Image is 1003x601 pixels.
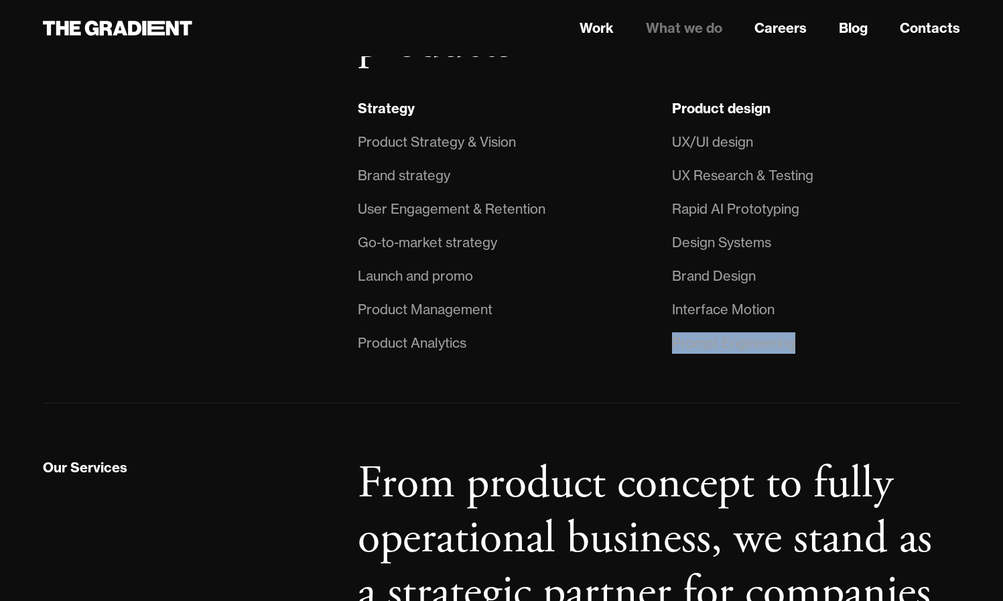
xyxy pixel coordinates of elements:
div: Go-to-market strategy [358,232,497,253]
div: Launch and promo [358,265,473,287]
div: Strategy [358,100,415,117]
div: Interface Motion [672,299,775,320]
div: UX/UI design [672,131,753,153]
div: Prompt Engineering [672,332,795,354]
a: Blog [839,18,868,38]
div: Design Systems [672,232,771,253]
div: Our Services [43,459,127,476]
div: UX Research & Testing [672,165,813,186]
div: Rapid AI Prototyping [672,198,799,220]
div: User Engagement & Retention [358,198,545,220]
div: Brand strategy [358,165,450,186]
div: Product Management [358,299,492,320]
div: Product Analytics [358,332,466,354]
div: Product Strategy & Vision [358,131,516,153]
a: Work [580,18,614,38]
strong: Product design [672,100,771,117]
div: Brand Design [672,265,756,287]
a: Careers [754,18,807,38]
a: What we do [646,18,722,38]
a: Contacts [900,18,960,38]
